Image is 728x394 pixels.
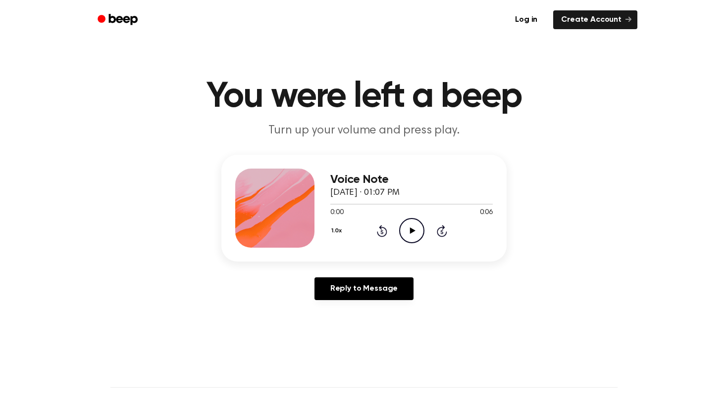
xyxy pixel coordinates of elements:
a: Create Account [553,10,637,29]
h3: Voice Note [330,173,493,186]
a: Log in [505,8,547,31]
span: 0:00 [330,208,343,218]
span: 0:06 [480,208,493,218]
p: Turn up your volume and press play. [174,123,554,139]
a: Beep [91,10,147,30]
h1: You were left a beep [110,79,618,115]
span: [DATE] · 01:07 PM [330,188,400,197]
button: 1.0x [330,222,345,239]
a: Reply to Message [314,277,414,300]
